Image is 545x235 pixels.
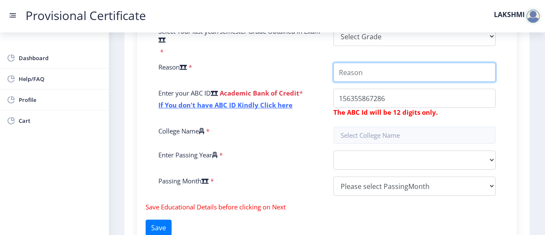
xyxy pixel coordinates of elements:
input: ABC ID [333,89,496,108]
label: Passing Month [158,177,209,185]
b: The ABC Id will be 12 digits only. [333,108,438,116]
a: Provisional Certificate [17,11,155,20]
label: Reason [158,63,187,71]
span: Save Educational Details before clicking on Next [146,203,286,211]
span: Help/FAQ [19,74,102,84]
input: Reason [333,63,496,82]
span: Dashboard [19,53,102,63]
label: Enter Passing Year [158,151,218,159]
b: Academic Bank of Credit [220,89,299,97]
span: Cart [19,116,102,126]
label: LAKSHMI [494,11,525,18]
label: College Name [158,127,204,135]
span: Profile [19,95,102,105]
a: If You don't have ABC ID Kindly Click here [158,101,293,109]
label: Select Your last year/semester Grade Obtained in Exam [158,27,321,44]
input: Select College Name [333,127,496,144]
label: Enter your ABC ID [158,89,218,97]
